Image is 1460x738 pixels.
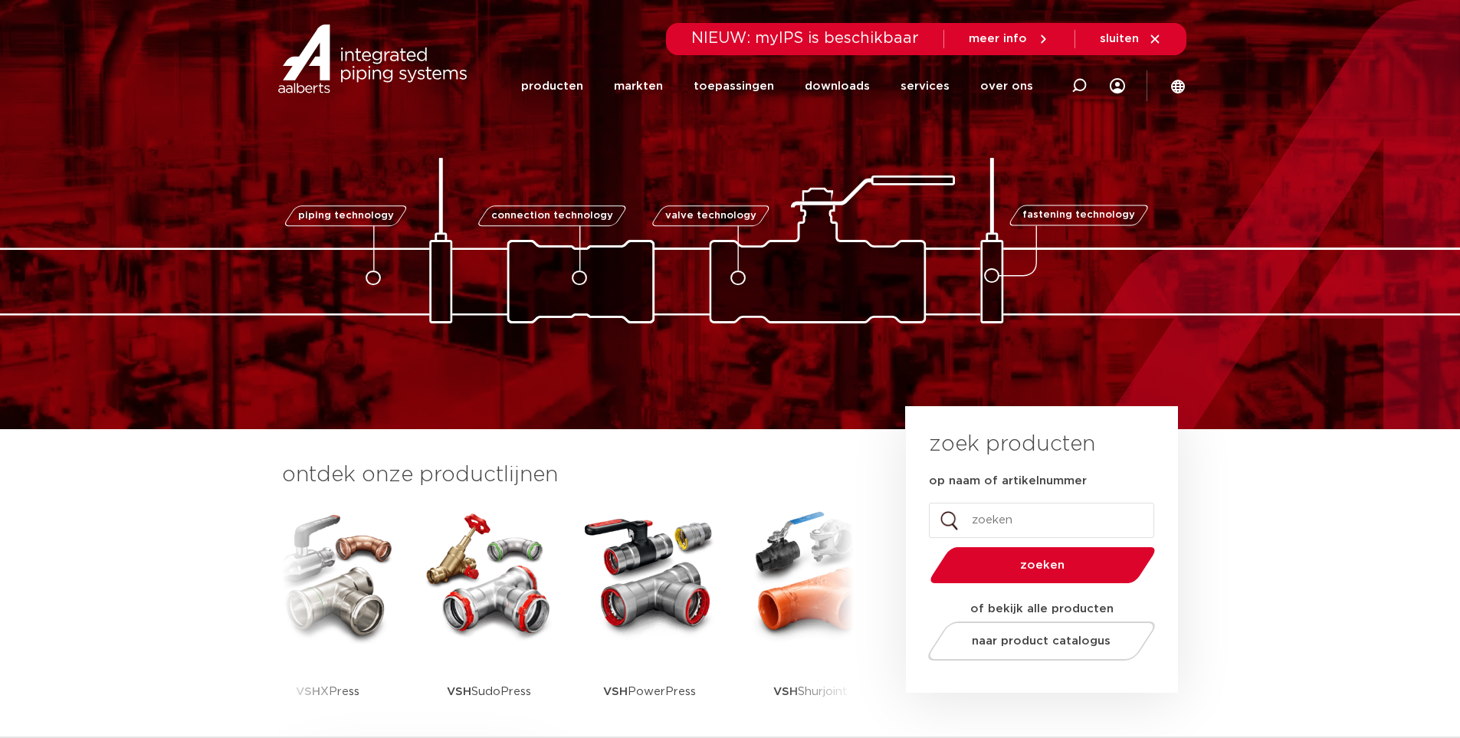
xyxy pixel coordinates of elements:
[972,635,1111,647] span: naar product catalogus
[296,686,320,697] strong: VSH
[691,31,919,46] span: NIEUW: myIPS is beschikbaar
[929,474,1087,489] label: op naam of artikelnummer
[924,546,1161,585] button: zoeken
[969,32,1050,46] a: meer info
[665,211,756,221] span: valve technology
[1100,33,1139,44] span: sluiten
[980,55,1033,117] a: over ons
[614,55,663,117] a: markten
[1110,55,1125,117] div: my IPS
[490,211,612,221] span: connection technology
[929,429,1095,460] h3: zoek producten
[805,55,870,117] a: downloads
[298,211,394,221] span: piping technology
[924,622,1159,661] a: naar product catalogus
[901,55,950,117] a: services
[1022,211,1135,221] span: fastening technology
[929,503,1154,538] input: zoeken
[969,33,1027,44] span: meer info
[282,460,854,490] h3: ontdek onze productlijnen
[970,603,1114,615] strong: of bekijk alle producten
[447,686,471,697] strong: VSH
[1100,32,1162,46] a: sluiten
[521,55,1033,117] nav: Menu
[970,559,1116,571] span: zoeken
[694,55,774,117] a: toepassingen
[773,686,798,697] strong: VSH
[603,686,628,697] strong: VSH
[521,55,583,117] a: producten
